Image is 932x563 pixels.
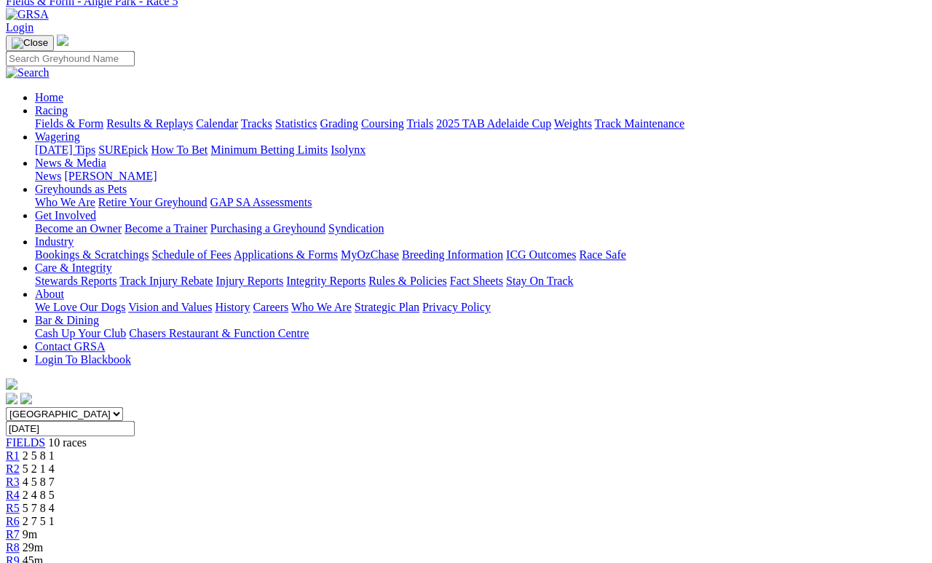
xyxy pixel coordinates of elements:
[6,502,20,514] a: R5
[506,248,576,261] a: ICG Outcomes
[6,541,20,554] a: R8
[23,462,55,475] span: 5 2 1 4
[6,515,20,527] a: R6
[48,436,87,449] span: 10 races
[579,248,625,261] a: Race Safe
[98,143,148,156] a: SUREpick
[35,301,125,313] a: We Love Our Dogs
[20,393,32,404] img: twitter.svg
[35,235,74,248] a: Industry
[106,117,193,130] a: Results & Replays
[210,196,312,208] a: GAP SA Assessments
[355,301,419,313] a: Strategic Plan
[128,301,212,313] a: Vision and Values
[35,170,926,183] div: News & Media
[35,91,63,103] a: Home
[6,421,135,436] input: Select date
[12,37,48,49] img: Close
[320,117,358,130] a: Grading
[35,222,122,235] a: Become an Owner
[35,143,95,156] a: [DATE] Tips
[554,117,592,130] a: Weights
[35,157,106,169] a: News & Media
[6,462,20,475] a: R2
[450,275,503,287] a: Fact Sheets
[151,143,208,156] a: How To Bet
[23,489,55,501] span: 2 4 8 5
[35,261,112,274] a: Care & Integrity
[23,541,43,554] span: 29m
[275,117,317,130] a: Statistics
[210,143,328,156] a: Minimum Betting Limits
[341,248,399,261] a: MyOzChase
[64,170,157,182] a: [PERSON_NAME]
[119,275,213,287] a: Track Injury Rebate
[125,222,208,235] a: Become a Trainer
[595,117,684,130] a: Track Maintenance
[35,117,103,130] a: Fields & Form
[35,196,95,208] a: Who We Are
[35,222,926,235] div: Get Involved
[151,248,231,261] a: Schedule of Fees
[35,248,149,261] a: Bookings & Scratchings
[35,170,61,182] a: News
[361,117,404,130] a: Coursing
[291,301,352,313] a: Who We Are
[215,301,250,313] a: History
[35,275,926,288] div: Care & Integrity
[35,104,68,117] a: Racing
[286,275,366,287] a: Integrity Reports
[129,327,309,339] a: Chasers Restaurant & Function Centre
[35,327,126,339] a: Cash Up Your Club
[35,209,96,221] a: Get Involved
[253,301,288,313] a: Careers
[6,436,45,449] a: FIELDS
[35,130,80,143] a: Wagering
[35,314,99,326] a: Bar & Dining
[6,21,33,34] a: Login
[23,449,55,462] span: 2 5 8 1
[6,51,135,66] input: Search
[35,353,131,366] a: Login To Blackbook
[6,489,20,501] a: R4
[241,117,272,130] a: Tracks
[210,222,325,235] a: Purchasing a Greyhound
[57,34,68,46] img: logo-grsa-white.png
[23,528,37,540] span: 9m
[436,117,551,130] a: 2025 TAB Adelaide Cup
[35,117,926,130] div: Racing
[506,275,573,287] a: Stay On Track
[6,528,20,540] a: R7
[35,301,926,314] div: About
[23,476,55,488] span: 4 5 8 7
[35,340,105,353] a: Contact GRSA
[6,66,50,79] img: Search
[6,449,20,462] a: R1
[6,8,49,21] img: GRSA
[234,248,338,261] a: Applications & Forms
[23,515,55,527] span: 2 7 5 1
[328,222,384,235] a: Syndication
[35,248,926,261] div: Industry
[35,196,926,209] div: Greyhounds as Pets
[331,143,366,156] a: Isolynx
[23,502,55,514] span: 5 7 8 4
[6,393,17,404] img: facebook.svg
[216,275,283,287] a: Injury Reports
[406,117,433,130] a: Trials
[35,288,64,300] a: About
[402,248,503,261] a: Breeding Information
[35,143,926,157] div: Wagering
[196,117,238,130] a: Calendar
[422,301,491,313] a: Privacy Policy
[6,476,20,488] a: R3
